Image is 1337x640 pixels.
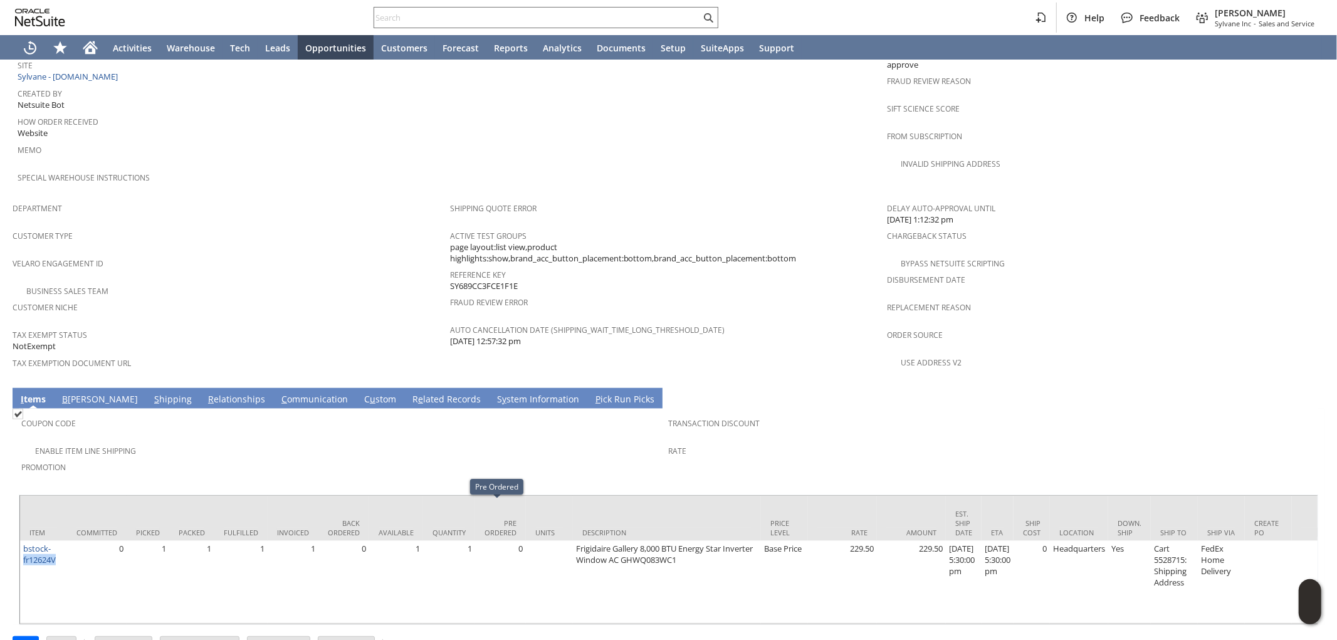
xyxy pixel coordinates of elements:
div: Ship Via [1207,528,1235,537]
a: Setup [653,35,693,60]
span: Sales and Service [1259,19,1314,28]
iframe: Click here to launch Oracle Guided Learning Help Panel [1299,579,1321,624]
span: Customers [381,42,427,54]
a: Forecast [435,35,486,60]
span: Help [1084,12,1104,24]
div: Ship Cost [1023,518,1041,537]
svg: Home [83,40,98,55]
a: Site [18,60,33,71]
a: Customers [374,35,435,60]
span: B [62,393,68,405]
img: Checked [13,409,23,419]
a: Shipping [151,393,195,407]
div: Rate [817,528,868,537]
td: 0 [318,541,369,624]
a: Relationships [205,393,268,407]
span: approve [887,59,918,71]
a: Chargeback Status [887,231,967,241]
div: Pre Ordered [485,518,516,537]
div: Picked [136,528,160,537]
input: Search [374,10,701,25]
a: Transaction Discount [669,418,760,429]
span: Forecast [443,42,479,54]
a: Memo [18,145,41,155]
div: Create PO [1254,518,1282,537]
a: Order Source [887,330,943,340]
span: Documents [597,42,646,54]
a: Velaro Engagement ID [13,258,103,269]
div: Down. Ship [1118,518,1141,537]
span: Netsuite Bot [18,99,65,111]
a: Custom [361,393,399,407]
a: System Information [494,393,582,407]
a: Fraud Review Reason [887,76,971,87]
td: Cart 5528715: Shipping Address [1151,541,1198,624]
a: Replacement reason [887,302,971,313]
div: Price Level [770,518,799,537]
span: Analytics [543,42,582,54]
div: Location [1059,528,1099,537]
a: Support [752,35,802,60]
a: Opportunities [298,35,374,60]
a: Sift Science Score [887,103,960,114]
svg: logo [15,9,65,26]
div: ETA [991,528,1004,537]
div: Shortcuts [45,35,75,60]
a: Shipping Quote Error [450,203,537,214]
td: Frigidaire Gallery 8,000 BTU Energy Star Inverter Window AC GHWQ083WC1 [573,541,761,624]
a: Business Sales Team [26,286,108,296]
div: Description [582,528,752,537]
span: Activities [113,42,152,54]
span: Feedback [1140,12,1180,24]
div: Amount [886,528,936,537]
a: Leads [258,35,298,60]
a: Home [75,35,105,60]
td: 0 [67,541,127,624]
a: Created By [18,88,62,99]
span: C [281,393,287,405]
a: Use Address V2 [901,357,962,368]
a: Recent Records [15,35,45,60]
a: Activities [105,35,159,60]
a: Items [18,393,49,407]
td: [DATE] 5:30:00 pm [946,541,982,624]
td: [DATE] 5:30:00 pm [982,541,1014,624]
span: P [595,393,600,405]
a: Unrolled view on [1302,391,1317,406]
a: From Subscription [887,131,962,142]
td: FedEx Home Delivery [1198,541,1245,624]
span: Leads [265,42,290,54]
td: 229.50 [877,541,946,624]
div: Quantity [433,528,466,537]
a: Disbursement Date [887,275,965,285]
span: Warehouse [167,42,215,54]
a: Sylvane - [DOMAIN_NAME] [18,71,121,82]
td: 1 [127,541,169,624]
td: 1 [268,541,318,624]
div: Item [29,528,58,537]
span: R [208,393,214,405]
a: Tax Exempt Status [13,330,87,340]
a: Invalid Shipping Address [901,159,1000,169]
a: Auto Cancellation Date (shipping_wait_time_long_threshold_date) [450,325,725,335]
div: Est. Ship Date [955,509,972,537]
a: Coupon Code [21,418,76,429]
span: [DATE] 12:57:32 pm [450,335,521,347]
a: Warehouse [159,35,223,60]
a: Communication [278,393,351,407]
div: Back Ordered [328,518,360,537]
span: I [21,393,24,405]
a: Special Warehouse Instructions [18,172,150,183]
td: 1 [369,541,423,624]
span: Reports [494,42,528,54]
a: Department [13,203,62,214]
a: Pick Run Picks [592,393,658,407]
svg: Recent Records [23,40,38,55]
a: Fraud Review Error [450,297,528,308]
svg: Search [701,10,716,25]
span: Tech [230,42,250,54]
a: Analytics [535,35,589,60]
span: Opportunities [305,42,366,54]
a: Tech [223,35,258,60]
a: Delay Auto-Approval Until [887,203,995,214]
